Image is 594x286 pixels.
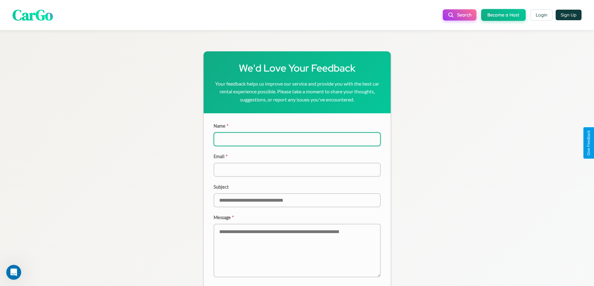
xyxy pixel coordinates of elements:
span: Search [457,12,471,18]
label: Email [214,154,381,159]
button: Login [530,9,553,21]
h1: We'd Love Your Feedback [214,61,381,75]
label: Subject [214,184,381,190]
p: Your feedback helps us improve our service and provide you with the best car rental experience po... [214,80,381,104]
button: Search [443,9,476,21]
button: Become a Host [481,9,526,21]
span: CarGo [12,5,53,25]
button: Sign Up [556,10,582,20]
div: Give Feedback [587,130,591,156]
iframe: Intercom live chat [6,265,21,280]
label: Message [214,215,381,220]
label: Name [214,123,381,129]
